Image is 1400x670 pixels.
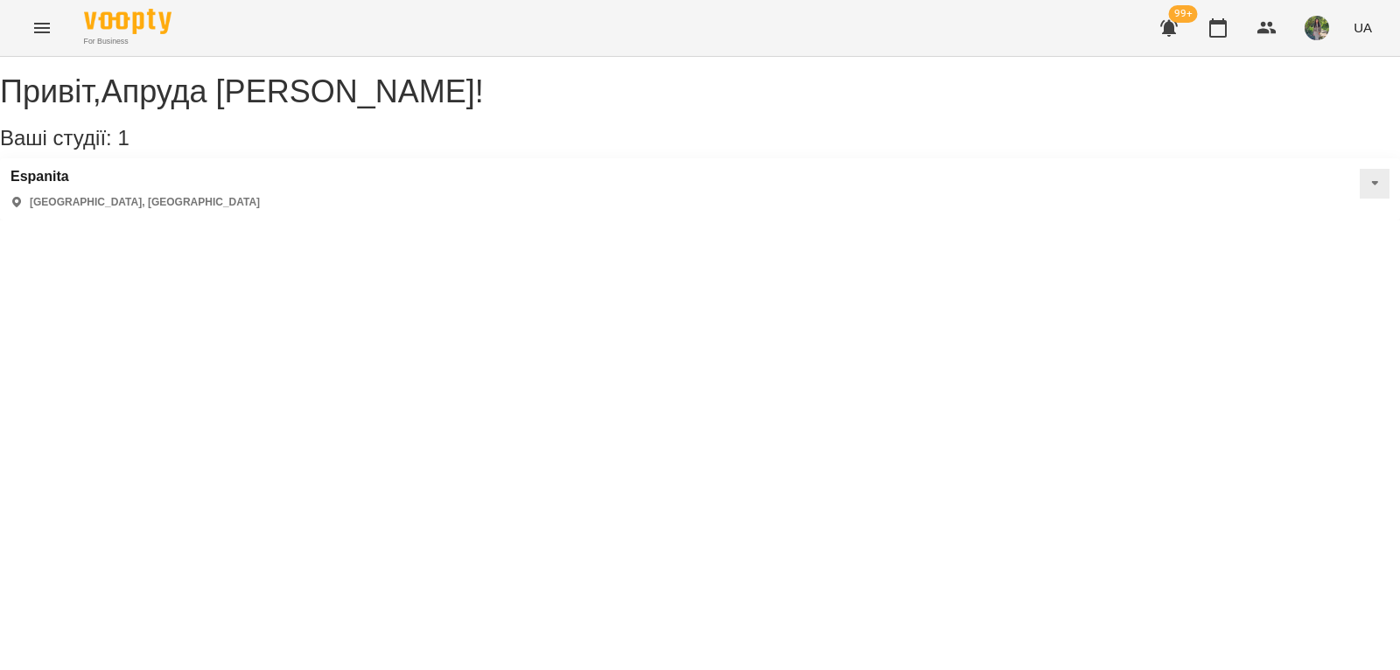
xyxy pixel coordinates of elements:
span: 99+ [1169,5,1198,23]
a: Espanita [10,169,260,185]
p: [GEOGRAPHIC_DATA], [GEOGRAPHIC_DATA] [30,195,260,210]
button: Menu [21,7,63,49]
span: For Business [84,36,171,47]
img: 82b6375e9aa1348183c3d715e536a179.jpg [1305,16,1329,40]
img: Voopty Logo [84,9,171,34]
span: 1 [117,126,129,150]
button: UA [1347,11,1379,44]
span: UA [1354,18,1372,37]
